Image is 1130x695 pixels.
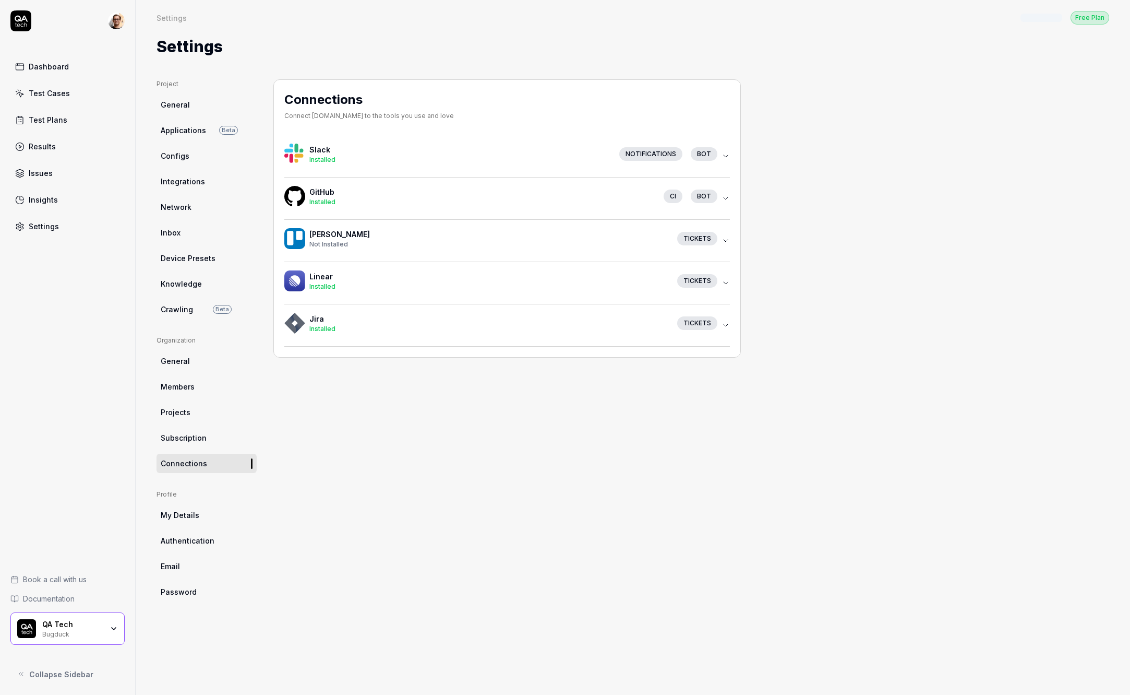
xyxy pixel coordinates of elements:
[309,271,669,282] h4: Linear
[157,35,223,58] h1: Settings
[29,61,69,72] div: Dashboard
[10,593,125,604] a: Documentation
[17,619,36,638] img: QA Tech Logo
[157,531,257,550] a: Authentication
[219,126,238,135] span: Beta
[161,278,202,289] span: Knowledge
[29,141,56,152] div: Results
[284,220,730,262] button: Hackoffice[PERSON_NAME]Not InstalledTickets
[284,111,454,121] div: Connect [DOMAIN_NAME] to the tools you use and love
[161,510,199,521] span: My Details
[161,304,193,315] span: Crawling
[309,240,348,248] span: Not Installed
[161,535,214,546] span: Authentication
[10,83,125,103] a: Test Cases
[10,136,125,157] a: Results
[309,144,611,155] h4: Slack
[284,270,305,291] img: Hackoffice
[161,253,215,264] span: Device Presets
[108,13,125,29] img: 704fe57e-bae9-4a0d-8bcb-c4203d9f0bb2.jpeg
[309,186,655,197] h4: GitHub
[157,197,257,217] a: Network
[284,186,305,207] img: Hackoffice
[677,274,717,288] div: Tickets
[157,79,257,89] div: Project
[284,90,454,109] h2: Connections
[309,325,335,333] span: Installed
[677,232,717,245] div: Tickets
[1071,10,1109,25] button: Free Plan
[1071,11,1109,25] div: Free Plan
[157,274,257,293] a: Knowledge
[157,172,257,191] a: Integrations
[29,88,70,99] div: Test Cases
[29,194,58,205] div: Insights
[157,336,257,345] div: Organization
[10,110,125,130] a: Test Plans
[157,557,257,576] a: Email
[23,574,87,585] span: Book a call with us
[10,574,125,585] a: Book a call with us
[664,190,682,203] div: CI
[157,351,257,371] a: General
[10,664,125,685] button: Collapse Sidebar
[161,356,190,367] span: General
[161,176,205,187] span: Integrations
[284,144,305,164] img: Hackoffice
[10,163,125,183] a: Issues
[161,586,197,597] span: Password
[157,223,257,242] a: Inbox
[23,593,75,604] span: Documentation
[157,403,257,422] a: Projects
[284,135,730,177] button: HackofficeSlackInstalledNotificationsbot
[161,150,189,161] span: Configs
[157,454,257,473] a: Connections
[677,316,717,330] div: Tickets
[157,146,257,166] a: Configs
[691,147,717,161] div: bot
[213,305,232,314] span: Beta
[161,125,206,136] span: Applications
[29,221,59,232] div: Settings
[284,262,730,304] button: HackofficeLinearInstalledTickets
[157,249,257,268] a: Device Presets
[161,561,180,572] span: Email
[691,190,717,203] div: bot
[10,190,125,210] a: Insights
[161,99,190,110] span: General
[309,198,335,206] span: Installed
[42,620,103,629] div: QA Tech
[157,300,257,319] a: CrawlingBeta
[161,227,181,238] span: Inbox
[157,121,257,140] a: ApplicationsBeta
[309,229,669,240] h4: [PERSON_NAME]
[284,313,305,334] img: Hackoffice
[284,228,305,249] img: Hackoffice
[619,147,682,161] div: Notifications
[10,612,125,645] button: QA Tech LogoQA TechBugduck
[161,432,207,443] span: Subscription
[10,216,125,237] a: Settings
[309,313,669,324] h4: Jira
[157,377,257,396] a: Members
[29,669,93,680] span: Collapse Sidebar
[10,56,125,77] a: Dashboard
[157,490,257,499] div: Profile
[157,428,257,447] a: Subscription
[157,582,257,602] a: Password
[161,407,190,418] span: Projects
[157,13,187,23] div: Settings
[309,156,335,163] span: Installed
[284,304,730,346] button: HackofficeJiraInstalledTickets
[157,505,257,525] a: My Details
[161,202,191,213] span: Network
[161,381,195,392] span: Members
[157,95,257,114] a: General
[309,282,335,290] span: Installed
[284,178,730,219] button: HackofficeGitHubInstalledCIbot
[42,629,103,638] div: Bugduck
[161,458,207,469] span: Connections
[29,114,67,125] div: Test Plans
[29,168,53,179] div: Issues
